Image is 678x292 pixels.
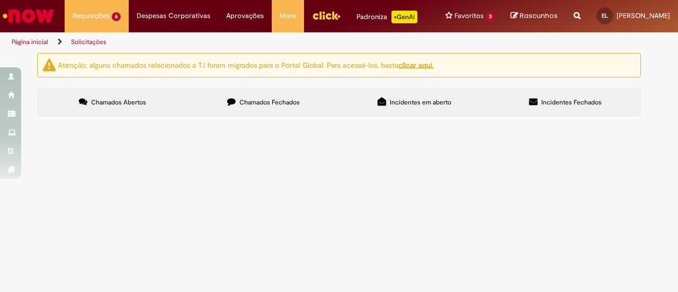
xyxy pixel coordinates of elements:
span: EL [602,12,608,19]
span: Chamados Fechados [239,98,300,107]
a: Solicitações [71,38,106,46]
span: Incidentes Fechados [541,98,602,107]
span: Favoritos [454,11,484,21]
span: More [280,11,296,21]
span: Requisições [73,11,110,21]
p: +GenAi [391,11,417,23]
span: Despesas Corporativas [137,11,210,21]
ng-bind-html: Atenção: alguns chamados relacionados a T.I foram migrados para o Portal Global. Para acessá-los,... [58,60,434,69]
a: Rascunhos [511,11,558,21]
span: Incidentes em aberto [390,98,451,107]
img: ServiceNow [1,5,56,26]
a: Página inicial [12,38,48,46]
span: Chamados Abertos [91,98,146,107]
span: 3 [486,12,495,21]
span: [PERSON_NAME] [617,11,670,20]
span: 6 [112,12,121,21]
img: click_logo_yellow_360x200.png [312,7,341,23]
span: Aprovações [226,11,264,21]
div: Padroniza [356,11,417,23]
ul: Trilhas de página [8,32,444,52]
span: Rascunhos [520,11,558,21]
a: clicar aqui. [398,60,434,69]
